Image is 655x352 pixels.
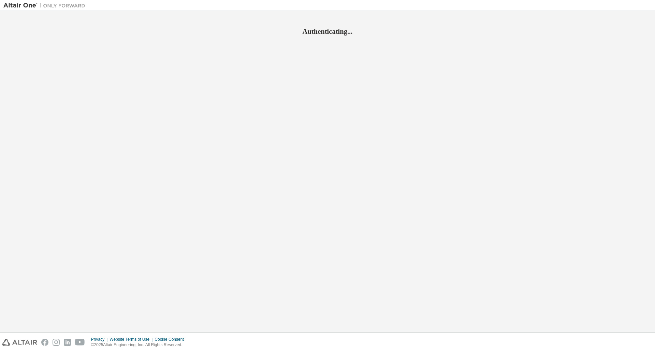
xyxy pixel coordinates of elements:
div: Privacy [91,337,110,342]
p: © 2025 Altair Engineering, Inc. All Rights Reserved. [91,342,188,348]
img: Altair One [3,2,89,9]
img: linkedin.svg [64,339,71,346]
h2: Authenticating... [3,27,652,36]
img: youtube.svg [75,339,85,346]
div: Cookie Consent [155,337,188,342]
div: Website Terms of Use [110,337,155,342]
img: instagram.svg [53,339,60,346]
img: altair_logo.svg [2,339,37,346]
img: facebook.svg [41,339,48,346]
